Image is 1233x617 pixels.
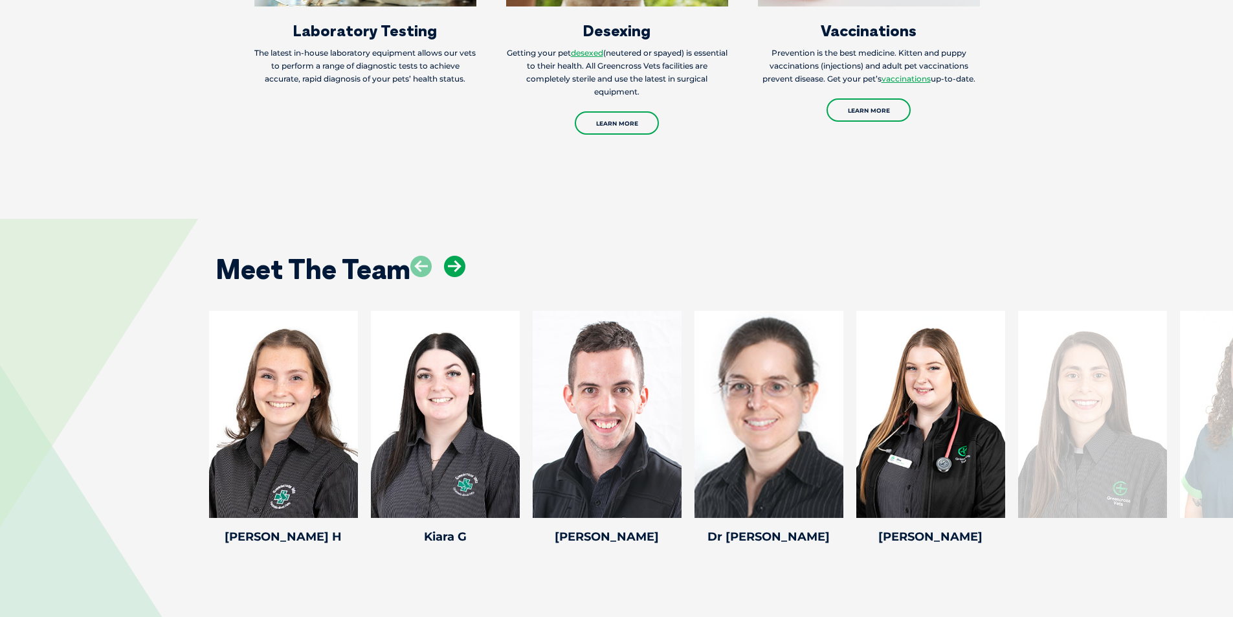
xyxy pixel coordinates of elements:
p: Getting your pet (neutered or spayed) is essential to their health. All Greencross Vets facilitie... [506,47,728,98]
a: desexed [571,48,603,58]
h4: [PERSON_NAME] [856,531,1005,543]
h3: Laboratory Testing [254,23,476,38]
a: Learn More [827,98,911,122]
p: The latest in-house laboratory equipment allows our vets to perform a range of diagnostic tests t... [254,47,476,85]
a: vaccinations [882,74,931,84]
h4: Kiara G [371,531,520,543]
h2: Meet The Team [216,256,410,283]
h4: Dr [PERSON_NAME] [694,531,843,543]
p: Prevention is the best medicine. Kitten and puppy vaccinations (injections) and adult pet vaccina... [758,47,980,85]
h4: [PERSON_NAME] [533,531,682,543]
a: Learn More [575,111,659,135]
h4: [PERSON_NAME] H [209,531,358,543]
h3: Desexing [506,23,728,38]
h3: Vaccinations [758,23,980,38]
